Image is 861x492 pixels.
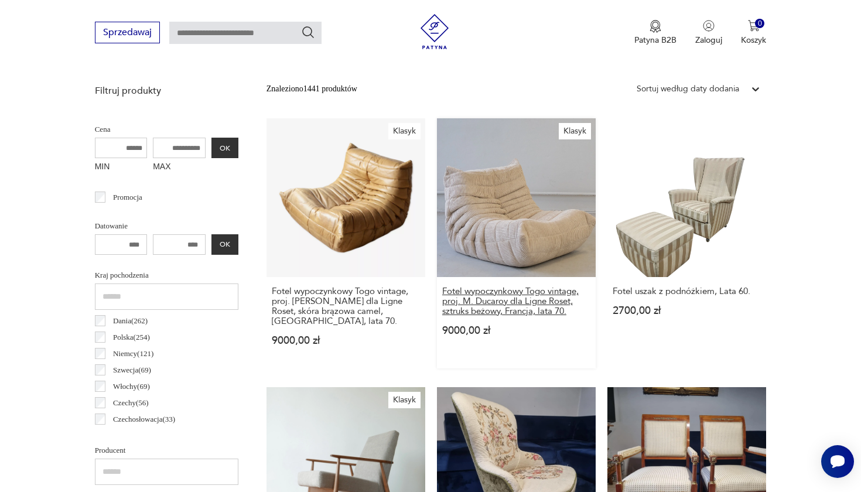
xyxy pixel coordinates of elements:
[650,20,661,33] img: Ikona medalu
[607,118,766,368] a: Fotel uszak z podnóżkiem, Lata 60.Fotel uszak z podnóżkiem, Lata 60.2700,00 zł
[417,14,452,49] img: Patyna - sklep z meblami i dekoracjami vintage
[748,20,760,32] img: Ikona koszyka
[272,286,420,326] h3: Fotel wypoczynkowy Togo vintage, proj. [PERSON_NAME] dla Ligne Roset, skóra brązowa camel, [GEOGR...
[437,118,596,368] a: KlasykFotel wypoczynkowy Togo vintage, proj. M. Ducaroy dla Ligne Roset, sztruks beżowy, Francja,...
[442,286,590,316] h3: Fotel wypoczynkowy Togo vintage, proj. M. Ducaroy dla Ligne Roset, sztruks beżowy, Francja, lata 70.
[703,20,715,32] img: Ikonka użytkownika
[113,429,156,442] p: Norwegia ( 26 )
[695,35,722,46] p: Zaloguj
[95,220,238,233] p: Datowanie
[741,35,766,46] p: Koszyk
[613,286,761,296] h3: Fotel uszak z podnóżkiem, Lata 60.
[113,413,175,426] p: Czechosłowacja ( 33 )
[95,29,160,37] a: Sprzedawaj
[695,20,722,46] button: Zaloguj
[113,315,148,327] p: Dania ( 262 )
[113,364,151,377] p: Szwecja ( 69 )
[95,22,160,43] button: Sprzedawaj
[113,191,142,204] p: Promocja
[613,306,761,316] p: 2700,00 zł
[153,158,206,177] label: MAX
[113,347,153,360] p: Niemcy ( 121 )
[821,445,854,478] iframe: Smartsupp widget button
[442,326,590,336] p: 9000,00 zł
[95,123,238,136] p: Cena
[272,336,420,346] p: 9000,00 zł
[113,331,150,344] p: Polska ( 254 )
[95,444,238,457] p: Producent
[634,20,676,46] a: Ikona medaluPatyna B2B
[634,20,676,46] button: Patyna B2B
[266,118,425,368] a: KlasykFotel wypoczynkowy Togo vintage, proj. M. Ducaroy dla Ligne Roset, skóra brązowa camel, Fra...
[211,234,238,255] button: OK
[95,158,148,177] label: MIN
[95,84,238,97] p: Filtruj produkty
[755,19,765,29] div: 0
[113,397,149,409] p: Czechy ( 56 )
[741,20,766,46] button: 0Koszyk
[211,138,238,158] button: OK
[634,35,676,46] p: Patyna B2B
[266,83,357,95] div: Znaleziono 1441 produktów
[95,269,238,282] p: Kraj pochodzenia
[113,380,150,393] p: Włochy ( 69 )
[301,25,315,39] button: Szukaj
[637,83,739,95] div: Sortuj według daty dodania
